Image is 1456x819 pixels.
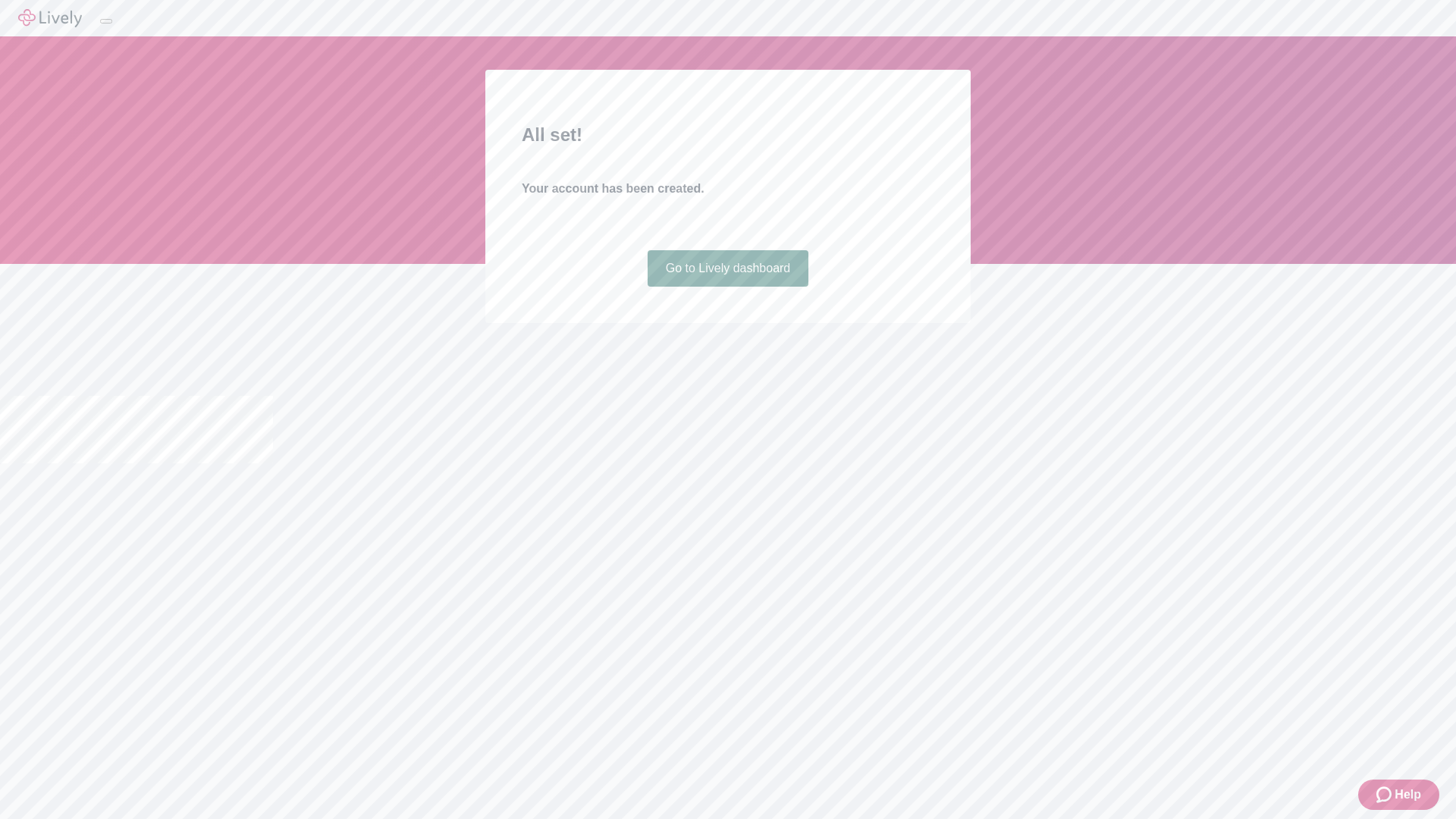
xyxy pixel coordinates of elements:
[1358,780,1439,810] button: Zendesk support iconHelp
[18,9,82,27] img: Lively
[100,19,112,24] button: Log out
[648,250,809,287] a: Go to Lively dashboard
[1376,786,1395,804] svg: Zendesk support icon
[522,180,934,198] h4: Your account has been created.
[1395,786,1421,804] span: Help
[522,121,934,149] h2: All set!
